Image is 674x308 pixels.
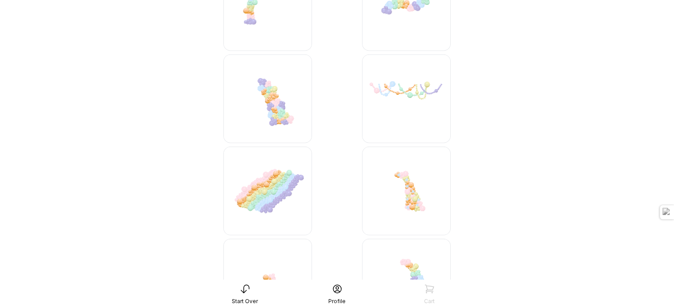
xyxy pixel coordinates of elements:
[223,147,312,235] img: -
[328,298,346,305] div: Profile
[424,298,435,305] div: Cart
[232,298,258,305] div: Start Over
[362,147,451,235] img: -
[362,55,451,143] img: -
[223,55,312,143] img: -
